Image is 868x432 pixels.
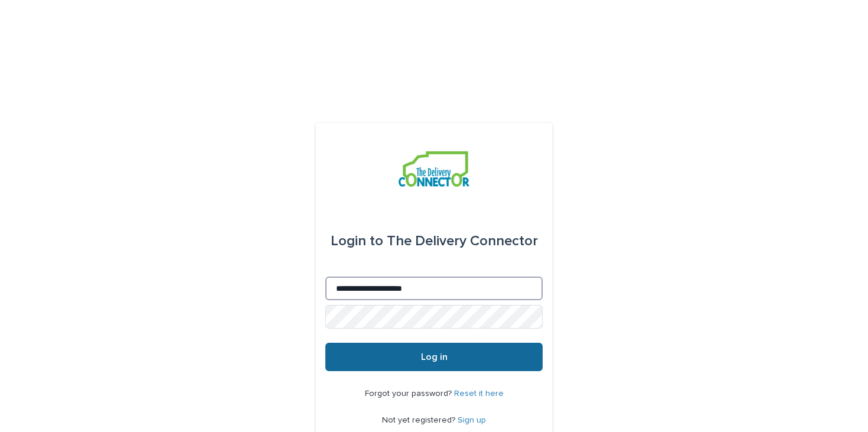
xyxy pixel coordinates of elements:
[399,151,469,187] img: aCWQmA6OSGG0Kwt8cj3c
[331,234,383,248] span: Login to
[331,225,538,258] div: The Delivery Connector
[325,343,543,371] button: Log in
[365,389,454,398] span: Forgot your password?
[458,416,486,424] a: Sign up
[421,352,448,362] span: Log in
[454,389,504,398] a: Reset it here
[382,416,458,424] span: Not yet registered?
